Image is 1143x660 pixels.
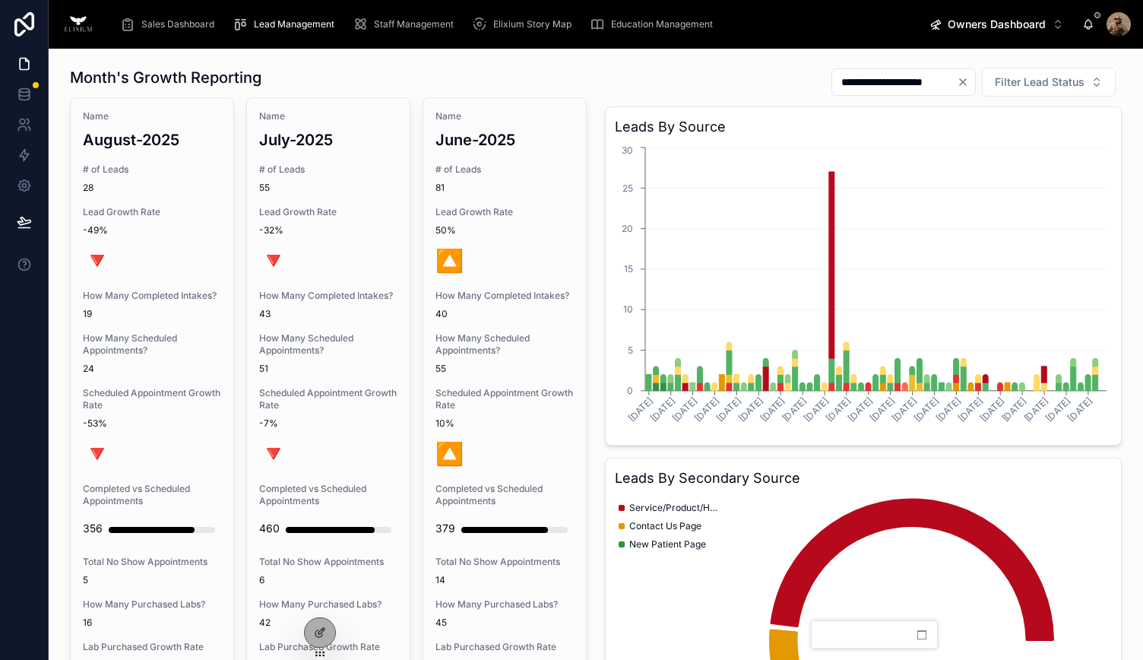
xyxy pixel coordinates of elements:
[259,110,397,122] span: Name
[435,483,574,507] span: Completed vs Scheduled Appointments
[108,8,917,41] div: scrollable content
[259,163,397,176] span: # of Leads
[648,395,677,424] tspan: [DATE]
[955,395,984,424] tspan: [DATE]
[83,598,221,611] span: How Many Purchased Labs?
[626,395,655,424] tspan: [DATE]
[83,513,103,544] div: 356
[259,617,397,629] span: 42
[917,11,1076,38] button: Select Button
[83,617,221,629] span: 16
[435,182,574,194] span: 81
[802,395,831,424] tspan: [DATE]
[83,387,221,411] span: Scheduled Appointment Growth Rate
[611,18,713,30] span: Education Management
[83,574,221,586] span: 5
[259,249,397,278] h1: 🔻
[493,18,571,30] span: Elixium Story Map
[435,332,574,357] span: How Many Scheduled Appointments?
[948,17,1046,32] span: Owners Dashboard
[254,18,334,30] span: Lead Management
[83,332,221,357] span: How Many Scheduled Appointments?
[1043,395,1072,424] tspan: [DATE]
[259,308,397,320] span: 43
[435,641,574,653] span: Lab Purchased Growth Rate
[622,182,633,194] tspan: 25
[623,303,633,315] tspan: 10
[259,182,397,194] span: 55
[259,332,397,357] span: How Many Scheduled Appointments?
[435,363,574,375] span: 55
[435,417,574,430] span: 10%
[348,11,464,38] a: Staff Management
[670,395,699,424] tspan: [DATE]
[259,442,397,471] h1: 🔻
[890,395,919,424] tspan: [DATE]
[70,67,261,88] h1: Month's Growth Reporting
[780,395,809,424] tspan: [DATE]
[629,538,706,551] span: New Patient Page
[982,68,1116,97] button: Select Button
[629,520,701,532] span: Contact Us Page
[83,308,221,320] span: 19
[435,442,574,471] h1: 🔼
[585,11,723,38] a: Education Management
[141,18,214,30] span: Sales Dashboard
[83,363,221,375] span: 24
[435,129,574,151] h3: June-2025
[435,290,574,302] span: How Many Completed Intakes?
[228,11,345,38] a: Lead Management
[259,598,397,611] span: How Many Purchased Labs?
[83,417,221,430] span: -53%
[259,363,397,375] span: 51
[995,75,1084,90] span: Filter Lead Status
[259,513,280,544] div: 460
[259,206,397,218] span: Lead Growth Rate
[624,263,633,274] tspan: 15
[692,395,720,424] tspan: [DATE]
[435,308,574,320] span: 40
[714,395,742,424] tspan: [DATE]
[999,395,1028,424] tspan: [DATE]
[374,18,454,30] span: Staff Management
[435,224,574,236] span: 50%
[622,144,633,156] tspan: 30
[627,385,633,396] tspan: 0
[83,556,221,568] span: Total No Show Appointments
[435,206,574,218] span: Lead Growth Rate
[83,483,221,507] span: Completed vs Scheduled Appointments
[933,395,962,424] tspan: [DATE]
[628,344,633,356] tspan: 5
[259,641,397,653] span: Lab Purchased Growth Rate
[259,417,397,430] span: -7%
[977,395,1006,424] tspan: [DATE]
[83,442,221,471] h1: 🔻
[435,513,455,544] div: 379
[83,224,221,236] span: -49%
[846,395,875,424] tspan: [DATE]
[259,387,397,411] span: Scheduled Appointment Growth Rate
[83,249,221,278] h1: 🔻
[435,387,574,411] span: Scheduled Appointment Growth Rate
[1065,395,1094,424] tspan: [DATE]
[435,574,574,586] span: 14
[83,641,221,653] span: Lab Purchased Growth Rate
[615,468,1112,489] h3: Leads By Secondary Source
[435,110,574,122] span: Name
[622,223,633,234] tspan: 20
[435,617,574,629] span: 45
[83,110,221,122] span: Name
[83,129,221,151] h3: August-2025
[615,144,1112,436] div: chart
[758,395,787,424] tspan: [DATE]
[259,129,397,151] h3: July-2025
[615,116,1112,138] h3: Leads By Source
[1021,395,1050,424] tspan: [DATE]
[435,249,574,278] h1: 🔼
[83,290,221,302] span: How Many Completed Intakes?
[467,11,582,38] a: Elixium Story Map
[435,163,574,176] span: # of Leads
[736,395,765,424] tspan: [DATE]
[259,556,397,568] span: Total No Show Appointments
[83,182,221,194] span: 28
